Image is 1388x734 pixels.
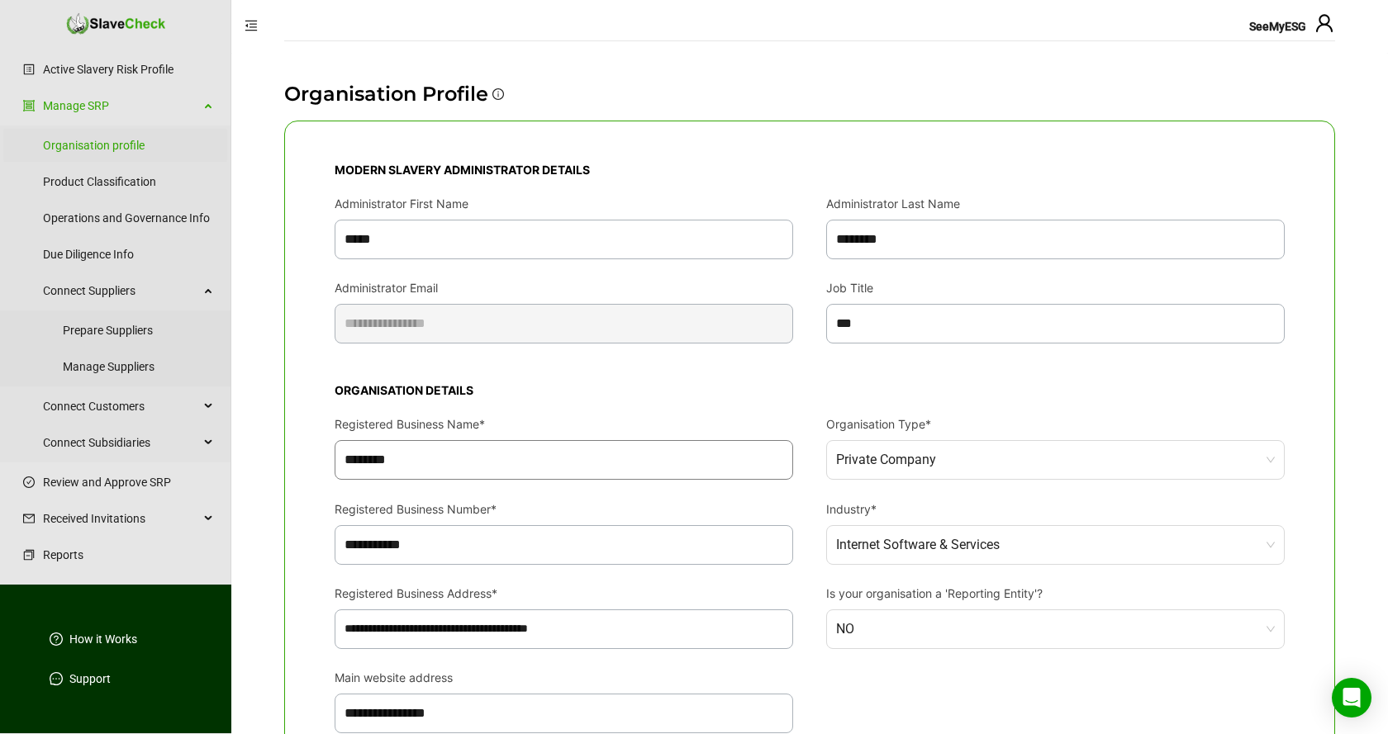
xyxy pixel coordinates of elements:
span: Connect Suppliers [43,274,199,307]
h1: Organisation Profile [284,81,488,107]
input: Administrator First Name [335,220,793,259]
a: Dashboard [43,575,214,608]
span: ORGANISATION DETAILS [335,383,473,397]
span: Connect Customers [43,390,199,423]
span: Internet Software & Services [836,526,1275,564]
a: Organisation profile [43,129,214,162]
span: Connect Subsidiaries [43,426,199,459]
span: menu-fold [245,19,258,32]
label: Registered Business Address* [335,585,509,603]
label: Main website address [335,669,464,687]
a: Active Slavery Risk Profile [43,53,214,86]
label: Administrator First Name [335,195,480,213]
label: Registered Business Number* [335,500,508,519]
span: question-circle [50,632,63,646]
a: Due Diligence Info [43,238,214,271]
a: Manage Suppliers [63,350,214,383]
input: Administrator Last Name [826,220,1285,259]
span: group [23,100,35,111]
a: Operations and Governance Info [43,201,214,234]
a: Prepare Suppliers [63,314,214,347]
input: Registered Business Number* [335,525,793,565]
input: Registered Business Name* [335,440,793,480]
label: Administrator Email [335,279,449,297]
a: Support [69,670,111,687]
input: Main website address [335,694,793,733]
a: How it Works [69,631,137,647]
span: info-circle [492,68,504,121]
a: Review and Approve SRP [43,466,214,499]
a: Reports [43,538,214,571]
a: Product Classification [43,165,214,198]
input: Job Title [826,304,1285,343]
a: Manage SRP [43,89,199,122]
span: NO [836,610,1275,648]
label: Job Title [826,279,885,297]
label: Industry* [826,500,888,519]
span: Received Invitations [43,502,199,535]
input: Administrator Email [335,304,793,343]
label: Administrator Last Name [826,195,972,213]
div: Open Intercom Messenger [1332,678,1371,717]
label: Registered Business Name* [335,415,497,433]
label: Organisation Type* [826,415,943,433]
span: Private Company [836,441,1275,479]
span: user [1314,13,1334,33]
span: mail [23,513,35,524]
span: SeeMyESG [1249,20,1306,33]
input: Registered Business Address* [335,609,793,649]
label: Is your organisation a 'Reporting Entity'? [826,585,1054,603]
span: MODERN SLAVERY ADMINISTRATOR DETAILS [335,163,590,177]
span: message [50,672,63,685]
